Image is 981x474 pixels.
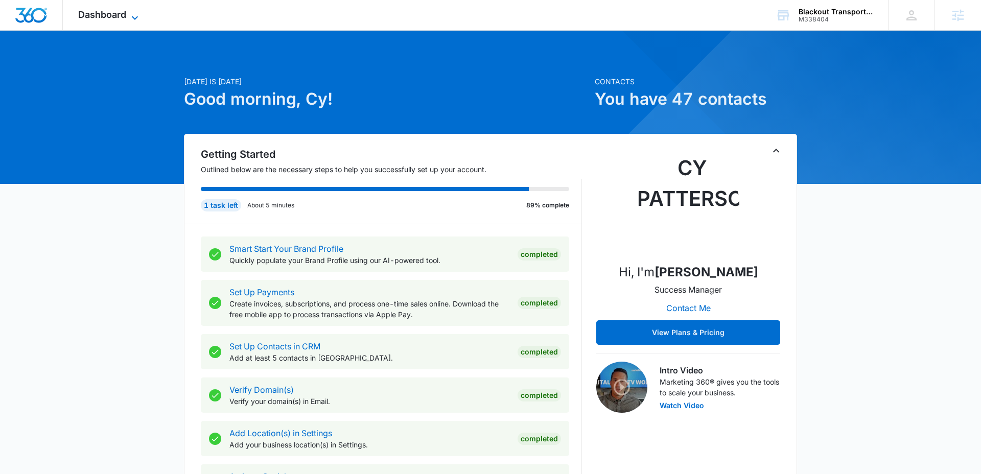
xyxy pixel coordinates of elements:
[184,76,589,87] p: [DATE] is [DATE]
[595,87,797,111] h1: You have 47 contacts
[518,389,561,401] div: Completed
[229,244,343,254] a: Smart Start Your Brand Profile
[184,87,589,111] h1: Good morning, Cy!
[229,287,294,297] a: Set Up Payments
[518,248,561,260] div: Completed
[660,364,780,376] h3: Intro Video
[201,199,241,211] div: 1 task left
[78,9,126,20] span: Dashboard
[229,428,332,438] a: Add Location(s) in Settings
[201,164,582,175] p: Outlined below are the necessary steps to help you successfully set up your account.
[229,385,294,395] a: Verify Domain(s)
[596,362,647,413] img: Intro Video
[656,296,721,320] button: Contact Me
[660,402,704,409] button: Watch Video
[655,265,758,279] strong: [PERSON_NAME]
[201,147,582,162] h2: Getting Started
[229,439,509,450] p: Add your business location(s) in Settings.
[596,320,780,345] button: View Plans & Pricing
[247,201,294,210] p: About 5 minutes
[660,376,780,398] p: Marketing 360® gives you the tools to scale your business.
[229,396,509,407] p: Verify your domain(s) in Email.
[619,263,758,281] p: Hi, I'm
[770,145,782,157] button: Toggle Collapse
[526,201,569,210] p: 89% complete
[229,352,509,363] p: Add at least 5 contacts in [GEOGRAPHIC_DATA].
[518,346,561,358] div: Completed
[655,283,722,296] p: Success Manager
[229,255,509,266] p: Quickly populate your Brand Profile using our AI-powered tool.
[518,297,561,309] div: Completed
[518,433,561,445] div: Completed
[229,298,509,320] p: Create invoices, subscriptions, and process one-time sales online. Download the free mobile app t...
[799,8,873,16] div: account name
[595,76,797,87] p: Contacts
[799,16,873,23] div: account id
[637,153,739,255] img: Cy Patterson
[229,341,320,351] a: Set Up Contacts in CRM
